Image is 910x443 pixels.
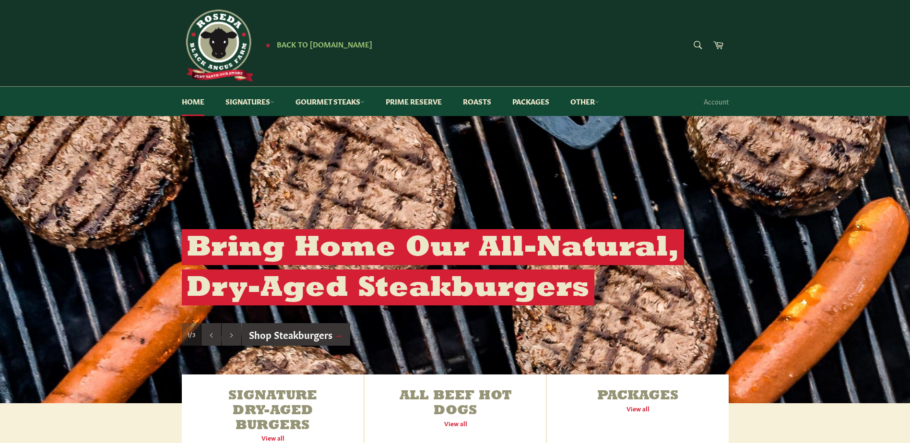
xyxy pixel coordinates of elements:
[182,229,684,305] h2: Bring Home Our All-Natural, Dry-Aged Steakburgers
[182,323,201,346] div: Slide 1, current
[201,323,221,346] button: Previous slide
[503,87,559,116] a: Packages
[453,87,501,116] a: Roasts
[260,41,372,48] a: ★ Back to [DOMAIN_NAME]
[172,87,214,116] a: Home
[182,10,254,82] img: Roseda Beef
[188,330,195,338] span: 1/3
[699,87,733,116] a: Account
[334,327,343,341] span: →
[286,87,374,116] a: Gourmet Steaks
[277,39,372,49] span: Back to [DOMAIN_NAME]
[222,323,241,346] button: Next slide
[242,323,351,346] a: Shop Steakburgers
[376,87,451,116] a: Prime Reserve
[265,41,271,48] span: ★
[216,87,284,116] a: Signatures
[561,87,609,116] a: Other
